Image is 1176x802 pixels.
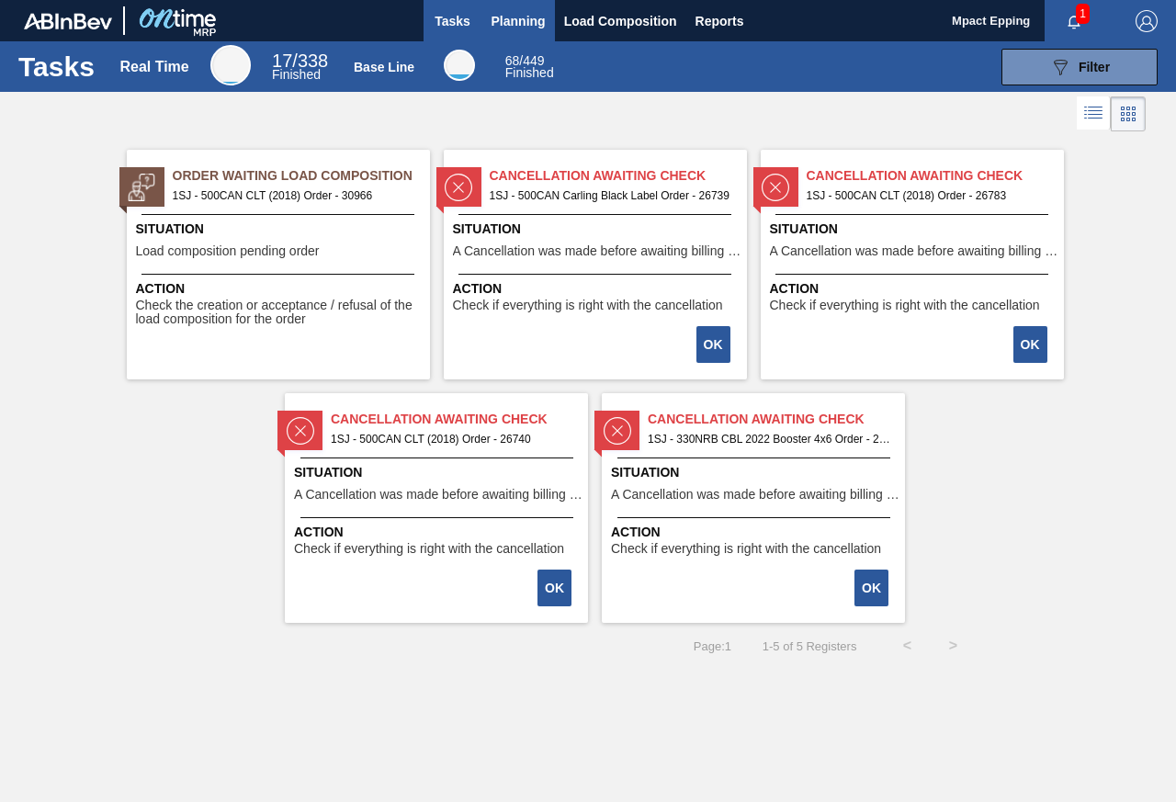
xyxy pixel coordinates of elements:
span: Load Composition [564,10,677,32]
span: 1 [1076,4,1090,24]
span: 1SJ - 330NRB CBL 2022 Booster 4x6 Order - 26738 [648,429,890,449]
img: status [604,417,631,445]
img: TNhmsLtSVTkK8tSr43FrP2fwEKptu5GPRR3wAAAABJRU5ErkJggg== [24,13,112,29]
span: 1SJ - 500CAN CLT (2018) Order - 30966 [173,186,415,206]
span: / 338 [272,51,328,71]
div: Base Line [354,60,414,74]
span: A Cancellation was made before awaiting billing stage [453,244,742,258]
span: Cancellation Awaiting Check [490,166,747,186]
span: Action [770,279,1059,299]
button: OK [854,570,888,606]
img: status [445,174,472,201]
span: 1 - 5 of 5 Registers [759,639,856,653]
span: Load composition pending order [136,244,320,258]
button: OK [696,326,730,363]
span: 17 [272,51,292,71]
img: Logout [1136,10,1158,32]
span: Situation [611,463,900,482]
div: Real Time [272,53,328,81]
span: Action [611,523,900,542]
span: Check the creation or acceptance / refusal of the load composition for the order [136,299,425,327]
div: Complete task: 2194115 [698,324,732,365]
img: status [762,174,789,201]
span: Situation [453,220,742,239]
span: Cancellation Awaiting Check [648,410,905,429]
span: Check if everything is right with the cancellation [611,542,881,556]
span: Tasks [433,10,473,32]
div: Complete task: 2194118 [539,568,573,608]
span: Check if everything is right with the cancellation [770,299,1040,312]
span: A Cancellation was made before awaiting billing stage [770,244,1059,258]
span: Situation [294,463,583,482]
span: A Cancellation was made before awaiting billing stage [294,488,583,502]
span: Check if everything is right with the cancellation [294,542,564,556]
span: Situation [136,220,425,239]
span: 68 [505,53,520,68]
div: Complete task: 2194117 [1015,324,1049,365]
span: Planning [492,10,546,32]
h1: Tasks [18,56,95,77]
div: Real Time [210,45,251,85]
span: Check if everything is right with the cancellation [453,299,723,312]
div: Complete task: 2194390 [856,568,890,608]
span: Action [294,523,583,542]
span: Order Waiting Load Composition [173,166,430,186]
span: 1SJ - 500CAN CLT (2018) Order - 26740 [331,429,573,449]
span: Finished [505,65,554,80]
span: Action [136,279,425,299]
button: Filter [1001,49,1158,85]
img: status [287,417,314,445]
span: Situation [770,220,1059,239]
img: status [128,174,155,201]
div: Real Time [119,59,188,75]
span: Reports [695,10,744,32]
span: 1SJ - 500CAN Carling Black Label Order - 26739 [490,186,732,206]
div: List Vision [1077,96,1111,131]
span: A Cancellation was made before awaiting billing stage [611,488,900,502]
span: Cancellation Awaiting Check [807,166,1064,186]
button: Notifications [1045,8,1103,34]
button: OK [1013,326,1047,363]
span: / 449 [505,53,545,68]
button: OK [537,570,571,606]
button: > [930,623,976,669]
span: Action [453,279,742,299]
span: Filter [1079,60,1110,74]
span: Cancellation Awaiting Check [331,410,588,429]
div: Base Line [505,55,554,79]
span: Finished [272,67,321,82]
button: < [884,623,930,669]
div: Card Vision [1111,96,1146,131]
span: 1SJ - 500CAN CLT (2018) Order - 26783 [807,186,1049,206]
div: Base Line [444,50,475,81]
span: Page : 1 [694,639,731,653]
